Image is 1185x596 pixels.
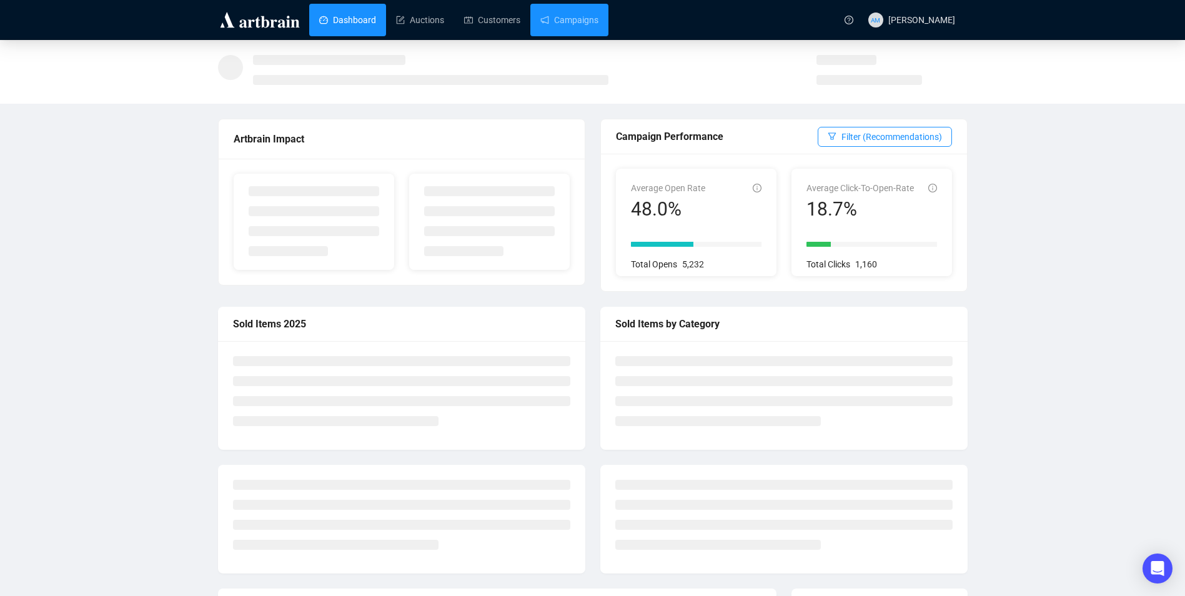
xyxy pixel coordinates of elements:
a: Auctions [396,4,444,36]
span: Total Clicks [806,259,850,269]
div: Open Intercom Messenger [1143,554,1173,584]
span: filter [828,132,836,141]
span: Average Open Rate [631,183,705,193]
img: logo [218,10,302,30]
span: info-circle [928,184,937,192]
span: [PERSON_NAME] [888,15,955,25]
div: Sold Items 2025 [233,316,570,332]
div: Campaign Performance [616,129,818,144]
div: Artbrain Impact [234,131,570,147]
div: Sold Items by Category [615,316,953,332]
button: Filter (Recommendations) [818,127,952,147]
a: Campaigns [540,4,598,36]
span: Filter (Recommendations) [841,130,942,144]
a: Dashboard [319,4,376,36]
span: AM [871,14,880,24]
span: question-circle [845,16,853,24]
span: 5,232 [682,259,704,269]
div: 18.7% [806,197,914,221]
span: Total Opens [631,259,677,269]
span: info-circle [753,184,761,192]
span: Average Click-To-Open-Rate [806,183,914,193]
a: Customers [464,4,520,36]
span: 1,160 [855,259,877,269]
div: 48.0% [631,197,705,221]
